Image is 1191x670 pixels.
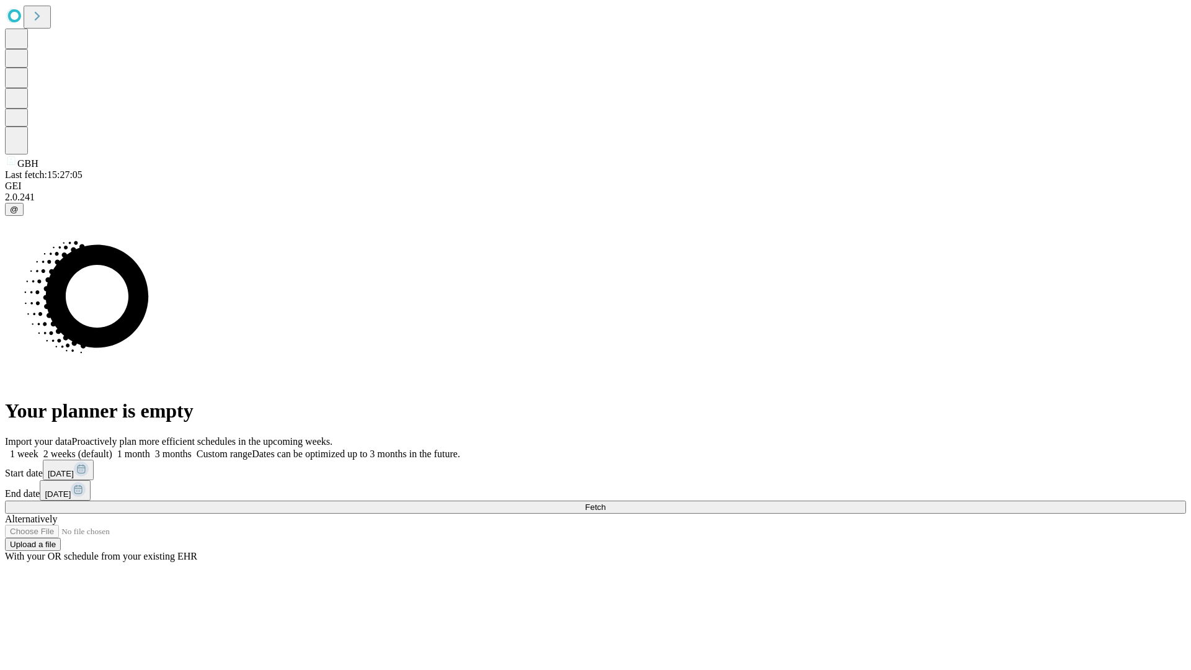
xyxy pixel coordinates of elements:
[252,449,460,459] span: Dates can be optimized up to 3 months in the future.
[5,460,1186,480] div: Start date
[117,449,150,459] span: 1 month
[72,436,332,447] span: Proactively plan more efficient schedules in the upcoming weeks.
[10,205,19,214] span: @
[5,538,61,551] button: Upload a file
[5,514,57,524] span: Alternatively
[43,460,94,480] button: [DATE]
[585,502,605,512] span: Fetch
[17,158,38,169] span: GBH
[5,480,1186,501] div: End date
[43,449,112,459] span: 2 weeks (default)
[40,480,91,501] button: [DATE]
[10,449,38,459] span: 1 week
[5,203,24,216] button: @
[5,181,1186,192] div: GEI
[5,501,1186,514] button: Fetch
[5,192,1186,203] div: 2.0.241
[5,551,197,561] span: With your OR schedule from your existing EHR
[5,436,72,447] span: Import your data
[197,449,252,459] span: Custom range
[45,489,71,499] span: [DATE]
[48,469,74,478] span: [DATE]
[155,449,192,459] span: 3 months
[5,169,83,180] span: Last fetch: 15:27:05
[5,400,1186,422] h1: Your planner is empty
